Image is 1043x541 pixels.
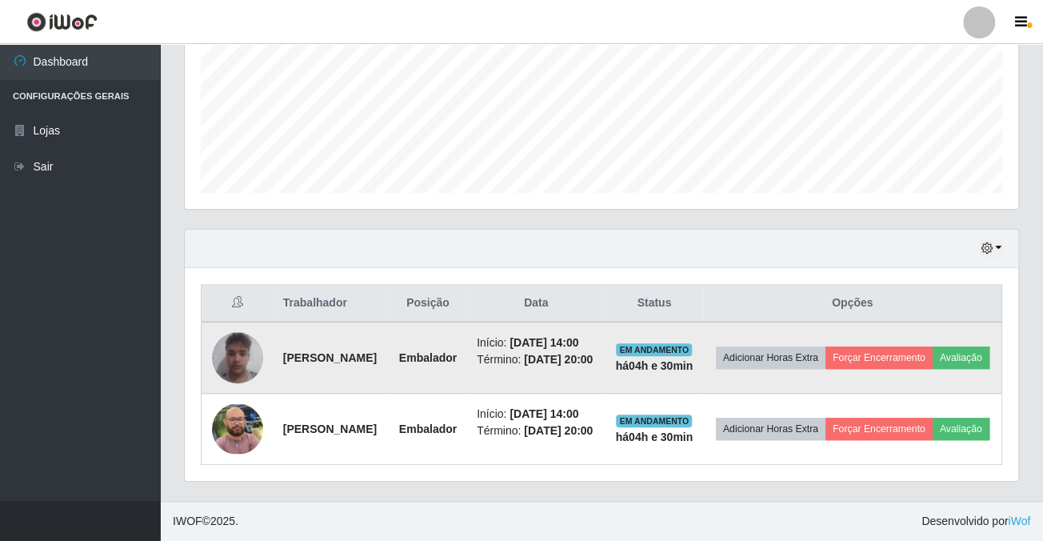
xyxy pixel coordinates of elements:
[283,423,377,435] strong: [PERSON_NAME]
[173,515,202,527] span: IWOF
[825,418,933,440] button: Forçar Encerramento
[510,407,578,420] time: [DATE] 14:00
[1008,515,1030,527] a: iWof
[212,404,263,455] img: 1758902107724.jpeg
[173,513,238,530] span: © 2025 .
[933,347,989,369] button: Avaliação
[616,359,693,372] strong: há 04 h e 30 min
[716,418,825,440] button: Adicionar Horas Extra
[389,285,467,323] th: Posição
[825,347,933,369] button: Forçar Encerramento
[212,323,263,391] img: 1734187745522.jpeg
[477,406,595,423] li: Início:
[716,347,825,369] button: Adicionar Horas Extra
[524,353,593,366] time: [DATE] 20:00
[703,285,1001,323] th: Opções
[524,424,593,437] time: [DATE] 20:00
[477,335,595,351] li: Início:
[477,423,595,439] li: Término:
[283,351,377,364] strong: [PERSON_NAME]
[399,423,457,435] strong: Embalador
[616,343,692,356] span: EM ANDAMENTO
[921,513,1030,530] span: Desenvolvido por
[467,285,605,323] th: Data
[605,285,703,323] th: Status
[933,418,989,440] button: Avaliação
[274,285,389,323] th: Trabalhador
[616,415,692,427] span: EM ANDAMENTO
[399,351,457,364] strong: Embalador
[510,336,578,349] time: [DATE] 14:00
[26,12,98,32] img: CoreUI Logo
[477,351,595,368] li: Término:
[616,431,693,443] strong: há 04 h e 30 min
